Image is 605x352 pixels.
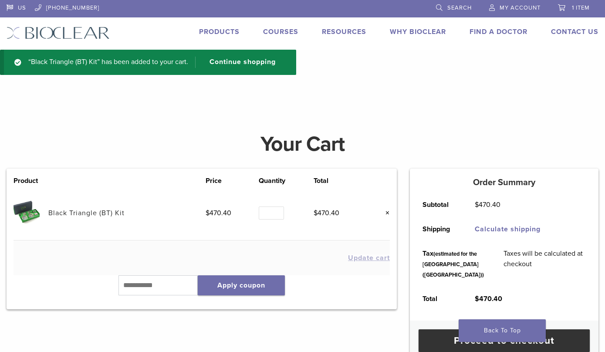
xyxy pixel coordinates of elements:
bdi: 470.40 [206,209,231,217]
small: (estimated for the [GEOGRAPHIC_DATA] ([GEOGRAPHIC_DATA])) [422,250,484,278]
th: Shipping [413,217,465,241]
span: $ [475,294,479,303]
bdi: 470.40 [314,209,339,217]
span: 1 item [572,4,590,11]
a: Back To Top [459,319,546,342]
th: Total [314,176,367,186]
span: $ [475,200,479,209]
a: Calculate shipping [475,225,541,234]
a: Resources [322,27,366,36]
img: Black Triangle (BT) Kit [14,200,39,226]
th: Quantity [259,176,314,186]
span: Search [447,4,472,11]
th: Subtotal [413,193,465,217]
h5: Order Summary [410,177,598,188]
a: Courses [263,27,298,36]
a: Contact Us [551,27,598,36]
bdi: 470.40 [475,200,500,209]
a: Products [199,27,240,36]
button: Apply coupon [198,275,285,295]
th: Total [413,287,465,311]
th: Product [14,176,48,186]
a: Why Bioclear [390,27,446,36]
a: Proceed to checkout [419,329,590,352]
button: Update cart [348,254,390,261]
th: Tax [413,241,494,287]
a: Remove this item [379,207,390,219]
span: My Account [500,4,541,11]
bdi: 470.40 [475,294,502,303]
span: $ [314,209,318,217]
td: Taxes will be calculated at checkout [494,241,596,287]
a: Black Triangle (BT) Kit [48,209,125,217]
th: Price [206,176,259,186]
img: Bioclear [7,27,110,39]
a: Continue shopping [195,57,282,68]
span: $ [206,209,210,217]
a: Find A Doctor [470,27,527,36]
